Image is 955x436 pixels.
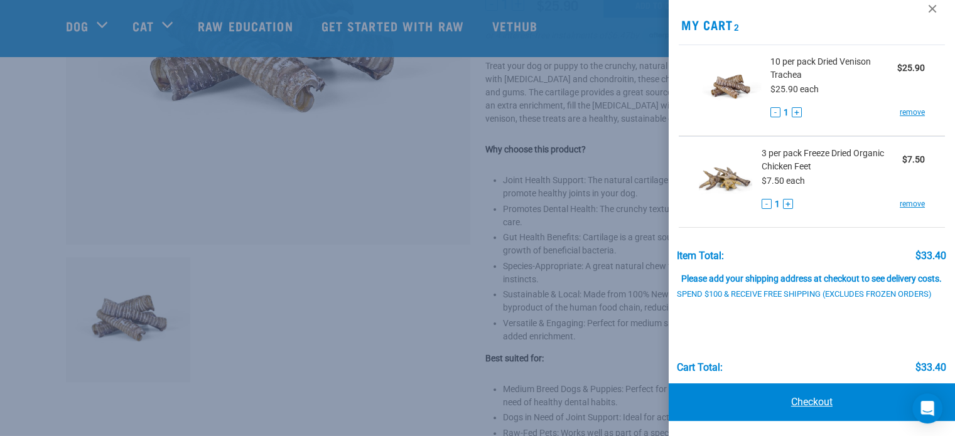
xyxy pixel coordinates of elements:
[677,262,946,284] div: Please add your shipping address at checkout to see delivery costs.
[902,154,925,164] strong: $7.50
[699,147,753,211] img: Freeze Dried Organic Chicken Feet
[915,362,946,373] div: $33.40
[770,84,819,94] span: $25.90 each
[762,199,772,209] button: -
[669,18,955,32] h2: My Cart
[783,199,793,209] button: +
[770,55,898,82] span: 10 per pack Dried Venison Trachea
[762,147,902,173] span: 3 per pack Freeze Dried Organic Chicken Feet
[677,250,724,262] div: Item Total:
[775,198,780,211] span: 1
[669,383,955,421] a: Checkout
[677,362,723,373] div: Cart total:
[792,107,802,117] button: +
[900,198,925,210] a: remove
[699,55,761,120] img: Dried Venison Trachea
[897,63,925,73] strong: $25.90
[900,107,925,118] a: remove
[762,176,805,186] span: $7.50 each
[915,250,946,262] div: $33.40
[770,107,780,117] button: -
[784,106,789,119] span: 1
[732,24,740,29] span: 2
[677,290,947,299] div: Spend $100 & Receive Free Shipping (Excludes Frozen Orders)
[912,393,942,423] div: Open Intercom Messenger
